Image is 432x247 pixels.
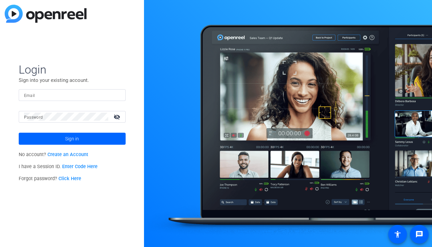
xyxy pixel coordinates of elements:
[65,130,79,147] span: Sign in
[5,5,87,23] img: blue-gradient.svg
[62,164,98,169] a: Enter Code Here
[394,230,402,238] mat-icon: accessibility
[19,133,126,145] button: Sign in
[415,230,423,238] mat-icon: message
[19,152,89,157] span: No account?
[110,112,126,122] mat-icon: visibility_off
[47,152,88,157] a: Create an Account
[19,77,126,84] p: Sign into your existing account.
[19,176,82,181] span: Forgot password?
[19,164,98,169] span: I have a Session ID.
[24,91,120,99] input: Enter Email Address
[24,115,43,120] mat-label: Password
[24,93,35,98] mat-label: Email
[58,176,81,181] a: Click Here
[19,63,126,77] span: Login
